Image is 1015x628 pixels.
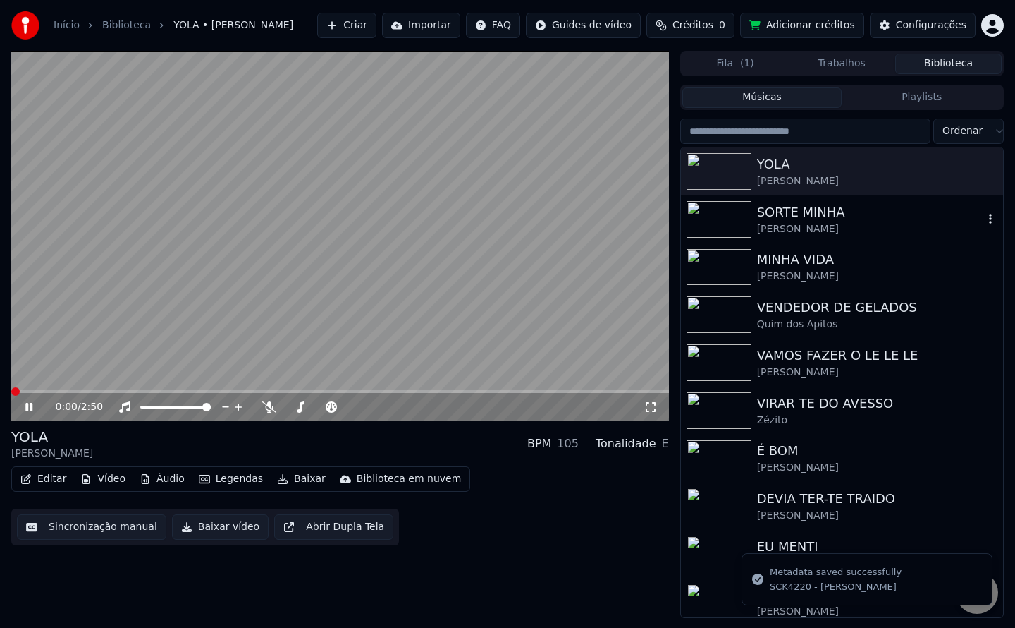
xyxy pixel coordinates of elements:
[274,514,393,540] button: Abrir Dupla Tela
[757,174,997,188] div: [PERSON_NAME]
[682,54,789,74] button: Fila
[357,472,462,486] div: Biblioteca em nuvem
[740,56,754,71] span: ( 1 )
[75,469,131,489] button: Vídeo
[757,155,997,174] div: YOLA
[382,13,460,38] button: Importar
[54,18,293,32] nav: breadcrumb
[54,18,80,32] a: Início
[526,13,641,38] button: Guides de vídeo
[271,469,331,489] button: Baixar
[134,469,190,489] button: Áudio
[757,394,997,413] div: VIRAR TE DO AVESSO
[770,581,902,593] div: SCK4220 - [PERSON_NAME]
[193,469,269,489] button: Legendas
[17,514,166,540] button: Sincronização manual
[646,13,734,38] button: Créditos0
[757,366,997,380] div: [PERSON_NAME]
[56,400,90,414] div: /
[466,13,520,38] button: FAQ
[757,318,997,332] div: Quim dos Apitos
[789,54,895,74] button: Trabalhos
[757,270,997,284] div: [PERSON_NAME]
[757,509,997,523] div: [PERSON_NAME]
[757,441,997,461] div: É BOM
[757,298,997,318] div: VENDEDOR DE GELADOS
[757,413,997,428] div: Zézito
[81,400,103,414] span: 2:50
[172,514,269,540] button: Baixar vídeo
[842,87,1002,108] button: Playlists
[11,427,93,447] div: YOLA
[557,435,579,452] div: 105
[757,605,997,619] div: [PERSON_NAME]
[102,18,151,32] a: Biblioteca
[15,469,72,489] button: Editar
[896,18,966,32] div: Configurações
[662,435,669,452] div: E
[757,461,997,475] div: [PERSON_NAME]
[942,124,983,138] span: Ordenar
[596,435,656,452] div: Tonalidade
[870,13,976,38] button: Configurações
[770,565,902,579] div: Metadata saved successfully
[173,18,293,32] span: YOLA • [PERSON_NAME]
[757,489,997,509] div: DEVIA TER-TE TRAIDO
[527,435,551,452] div: BPM
[757,537,997,557] div: EU MENTI
[682,87,842,108] button: Músicas
[757,203,983,222] div: SORTE MINHA
[11,447,93,461] div: [PERSON_NAME]
[317,13,376,38] button: Criar
[757,250,997,270] div: MINHA VIDA
[757,222,983,236] div: [PERSON_NAME]
[895,54,1002,74] button: Biblioteca
[11,11,39,40] img: youka
[740,13,864,38] button: Adicionar créditos
[719,18,725,32] span: 0
[56,400,78,414] span: 0:00
[757,346,997,366] div: VAMOS FAZER O LE LE LE
[672,18,713,32] span: Créditos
